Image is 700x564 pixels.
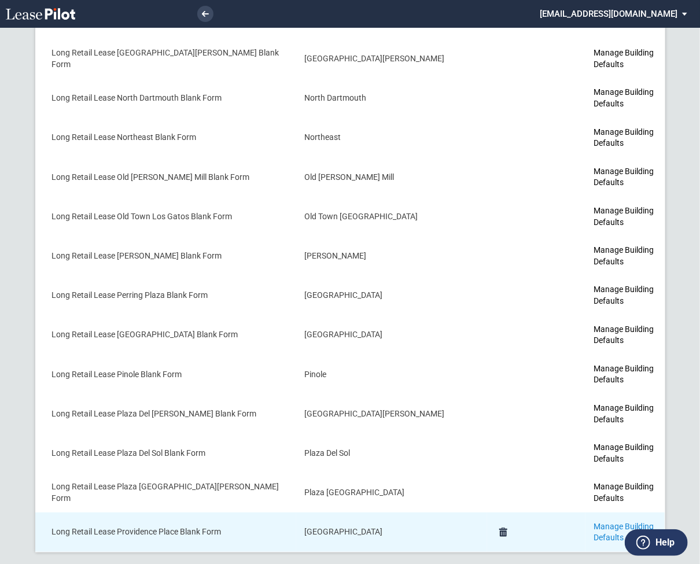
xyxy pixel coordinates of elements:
[594,364,654,385] a: Manage Building Defaults
[296,355,487,394] td: Pinole
[35,355,296,394] td: Long Retail Lease Pinole Blank Form
[594,206,654,227] a: Manage Building Defaults
[594,245,654,266] a: Manage Building Defaults
[296,394,487,433] td: [GEOGRAPHIC_DATA][PERSON_NAME]
[296,118,487,157] td: Northeast
[496,525,510,539] md-icon: Delete Form
[594,87,654,108] a: Manage Building Defaults
[296,79,487,118] td: North Dartmouth
[35,237,296,276] td: Long Retail Lease [PERSON_NAME] Blank Form
[35,197,296,237] td: Long Retail Lease Old Town Los Gatos Blank Form
[296,434,487,473] td: Plaza Del Sol
[35,118,296,157] td: Long Retail Lease Northeast Blank Form
[594,167,654,187] a: Manage Building Defaults
[296,157,487,197] td: Old [PERSON_NAME] Mill
[495,524,511,540] a: Delete Form
[296,473,487,513] td: Plaza [GEOGRAPHIC_DATA]
[594,285,654,305] a: Manage Building Defaults
[35,473,296,513] td: Long Retail Lease Plaza [GEOGRAPHIC_DATA][PERSON_NAME] Form
[296,237,487,276] td: [PERSON_NAME]
[35,39,296,79] td: Long Retail Lease [GEOGRAPHIC_DATA][PERSON_NAME] Blank Form
[35,157,296,197] td: Long Retail Lease Old [PERSON_NAME] Mill Blank Form
[594,522,654,543] a: Manage Building Defaults
[296,276,487,315] td: [GEOGRAPHIC_DATA]
[296,39,487,79] td: [GEOGRAPHIC_DATA][PERSON_NAME]
[35,513,296,552] td: Long Retail Lease Providence Place Blank Form
[594,443,654,463] a: Manage Building Defaults
[655,535,675,550] label: Help
[296,315,487,355] td: [GEOGRAPHIC_DATA]
[594,9,654,30] a: Manage Building Defaults
[594,482,654,503] a: Manage Building Defaults
[35,315,296,355] td: Long Retail Lease [GEOGRAPHIC_DATA] Blank Form
[594,48,654,69] a: Manage Building Defaults
[296,197,487,237] td: Old Town [GEOGRAPHIC_DATA]
[594,325,654,345] a: Manage Building Defaults
[35,276,296,315] td: Long Retail Lease Perring Plaza Blank Form
[594,403,654,424] a: Manage Building Defaults
[625,529,688,556] button: Help
[296,513,487,552] td: [GEOGRAPHIC_DATA]
[35,434,296,473] td: Long Retail Lease Plaza Del Sol Blank Form
[35,79,296,118] td: Long Retail Lease North Dartmouth Blank Form
[35,394,296,433] td: Long Retail Lease Plaza Del [PERSON_NAME] Blank Form
[594,127,654,148] a: Manage Building Defaults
